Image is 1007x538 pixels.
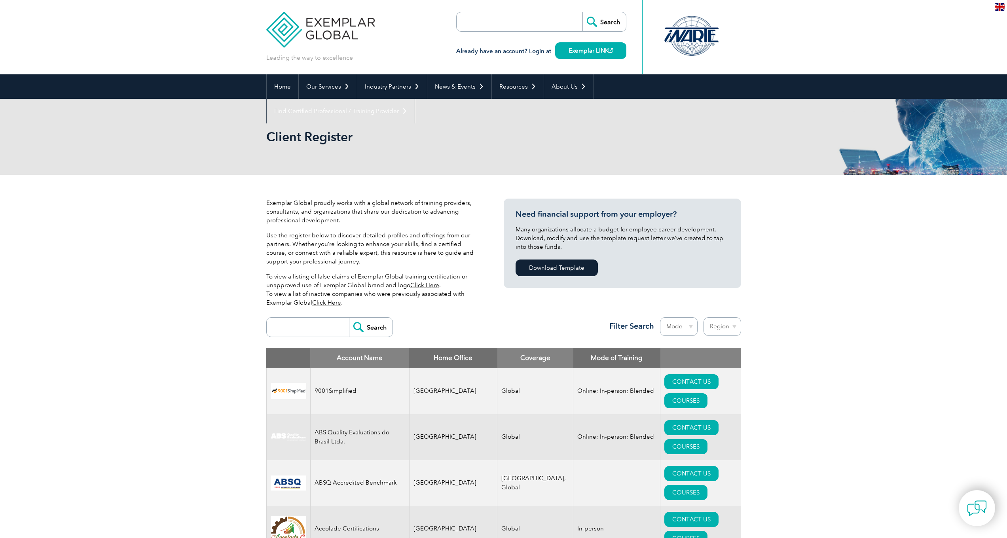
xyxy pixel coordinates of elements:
td: [GEOGRAPHIC_DATA] [409,460,497,506]
a: Industry Partners [357,74,427,99]
td: ABS Quality Evaluations do Brasil Ltda. [310,414,409,460]
h3: Filter Search [605,321,654,331]
td: Global [497,414,573,460]
a: Click Here [312,299,341,306]
img: open_square.png [609,48,613,53]
input: Search [349,318,393,337]
img: contact-chat.png [967,498,987,518]
p: Many organizations allocate a budget for employee career development. Download, modify and use th... [516,225,729,251]
td: Global [497,368,573,414]
td: ABSQ Accredited Benchmark [310,460,409,506]
p: To view a listing of false claims of Exemplar Global training certification or unapproved use of ... [266,272,480,307]
img: cc24547b-a6e0-e911-a812-000d3a795b83-logo.png [271,475,306,491]
h2: Client Register [266,131,599,143]
img: en [995,3,1005,11]
img: c92924ac-d9bc-ea11-a814-000d3a79823d-logo.jpg [271,433,306,441]
th: Account Name: activate to sort column descending [310,348,409,368]
td: [GEOGRAPHIC_DATA], Global [497,460,573,506]
a: Resources [492,74,544,99]
a: Download Template [516,260,598,276]
a: CONTACT US [664,466,719,481]
a: Home [267,74,298,99]
a: COURSES [664,393,707,408]
p: Leading the way to excellence [266,53,353,62]
p: Use the register below to discover detailed profiles and offerings from our partners. Whether you... [266,231,480,266]
input: Search [582,12,626,31]
th: Coverage: activate to sort column ascending [497,348,573,368]
a: About Us [544,74,594,99]
a: Exemplar LINK [555,42,626,59]
th: Home Office: activate to sort column ascending [409,348,497,368]
a: COURSES [664,439,707,454]
a: COURSES [664,485,707,500]
a: CONTACT US [664,420,719,435]
a: CONTACT US [664,374,719,389]
th: : activate to sort column ascending [660,348,741,368]
td: [GEOGRAPHIC_DATA] [409,414,497,460]
h3: Need financial support from your employer? [516,209,729,219]
td: 9001Simplified [310,368,409,414]
a: News & Events [427,74,491,99]
a: Click Here [410,282,439,289]
img: 37c9c059-616f-eb11-a812-002248153038-logo.png [271,383,306,399]
td: Online; In-person; Blended [573,414,660,460]
td: [GEOGRAPHIC_DATA] [409,368,497,414]
a: CONTACT US [664,512,719,527]
a: Our Services [299,74,357,99]
th: Mode of Training: activate to sort column ascending [573,348,660,368]
td: Online; In-person; Blended [573,368,660,414]
p: Exemplar Global proudly works with a global network of training providers, consultants, and organ... [266,199,480,225]
a: Find Certified Professional / Training Provider [267,99,415,123]
h3: Already have an account? Login at [456,46,626,56]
